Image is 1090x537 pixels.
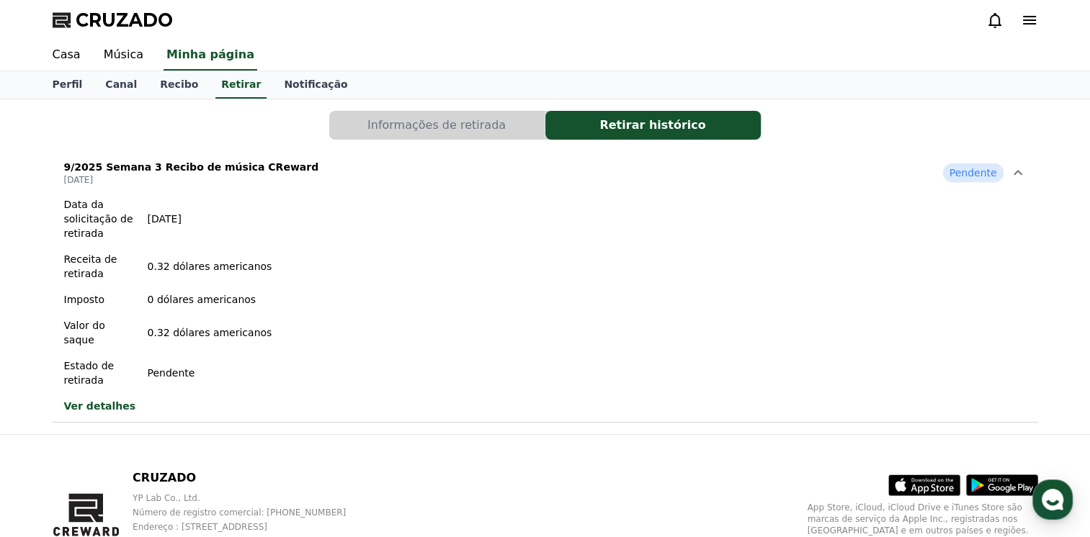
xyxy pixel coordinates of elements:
span: Pendente [943,163,1004,182]
a: Perfil [41,71,94,99]
span: Settings [213,439,249,451]
p: 0.32 dólares americanos [148,325,272,340]
a: Recibo [148,71,210,99]
span: Messages [120,440,162,451]
p: CRUZADO [133,469,370,487]
p: 0 dólares americanos [148,292,272,307]
a: CRUZADO [53,9,173,32]
p: Estado de retirada [64,358,136,387]
a: Settings [186,418,277,453]
p: Valor do saque [64,318,136,347]
p: YP Lab Co., Ltd. [133,492,370,504]
a: Casa [41,40,92,71]
a: Música [92,40,155,71]
p: 9/2025 Semana 3 Recibo de música CReward [64,160,319,174]
p: Data da solicitação de retirada [64,197,136,240]
font: Notificação [284,78,347,90]
span: CRUZADO [76,9,173,32]
p: Endereço : [STREET_ADDRESS] [133,521,370,533]
span: Home [37,439,62,451]
a: Retirar [215,71,267,99]
p: Número de registro comercial: [PHONE_NUMBER] [133,507,370,518]
p: Receita de retirada [64,252,136,281]
p: [DATE] [148,212,272,226]
button: 9/2025 Semana 3 Recibo de música CReward [DATE] Pendente Data da solicitação de retirada [DATE] R... [53,151,1038,423]
button: Informações de retirada [329,111,545,140]
a: Canal [94,71,148,99]
a: Minha página [164,40,257,71]
font: Retirar [221,78,261,90]
a: Messages [95,418,186,453]
a: Notificação [272,71,359,99]
a: Ver detalhes [64,399,272,413]
a: Home [4,418,95,453]
font: Perfil [53,78,83,90]
font: Canal [105,78,137,90]
p: 0.32 dólares americanos [148,259,272,274]
font: Recibo [160,78,198,90]
p: Imposto [64,292,136,307]
p: [DATE] [64,174,319,186]
a: Retirar histórico [545,111,761,140]
p: Pendente [148,366,272,380]
button: Retirar histórico [545,111,761,140]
